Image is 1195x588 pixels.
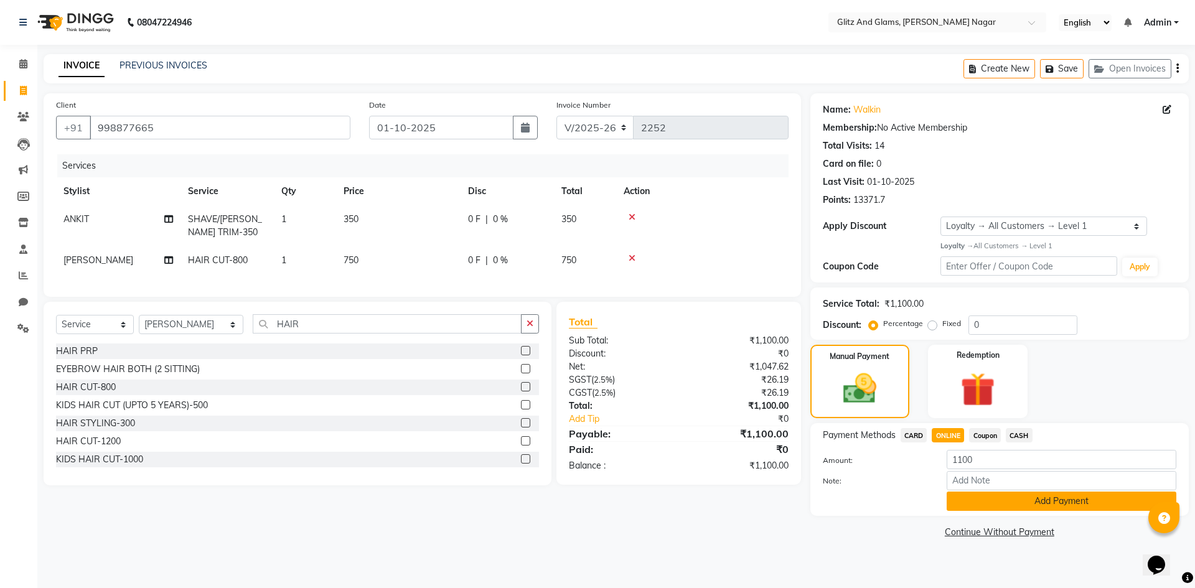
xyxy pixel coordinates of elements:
label: Manual Payment [830,351,889,362]
button: Add Payment [947,492,1176,511]
span: CARD [901,428,927,442]
span: Payment Methods [823,429,896,442]
div: ₹0 [698,413,797,426]
label: Amount: [813,455,937,466]
input: Search or Scan [253,314,522,334]
span: Admin [1144,16,1171,29]
label: Percentage [883,318,923,329]
span: SGST [569,374,591,385]
span: Total [569,315,597,329]
div: ₹1,100.00 [884,297,924,310]
th: Total [554,177,616,205]
div: Discount: [560,347,678,360]
iframe: chat widget [1143,538,1183,576]
div: Services [57,154,798,177]
th: Action [616,177,789,205]
input: Add Note [947,471,1176,490]
div: Card on file: [823,157,874,170]
div: Last Visit: [823,175,865,189]
a: PREVIOUS INVOICES [119,60,207,71]
img: logo [32,5,117,40]
button: Open Invoices [1089,59,1171,78]
b: 08047224946 [137,5,192,40]
span: Coupon [969,428,1001,442]
div: 01-10-2025 [867,175,914,189]
label: Redemption [957,350,1000,361]
div: Net: [560,360,678,373]
div: Total Visits: [823,139,872,152]
div: ₹26.19 [678,386,797,399]
span: | [485,213,488,226]
div: No Active Membership [823,121,1176,134]
div: Paid: [560,442,678,457]
div: KIDS HAIR CUT-1000 [56,453,143,466]
div: ₹26.19 [678,373,797,386]
div: Service Total: [823,297,879,310]
button: Save [1040,59,1084,78]
div: ₹1,047.62 [678,360,797,373]
th: Stylist [56,177,180,205]
th: Price [336,177,461,205]
span: 750 [344,254,358,266]
div: ( ) [560,386,678,399]
div: Sub Total: [560,334,678,347]
span: 1 [281,254,286,266]
img: _cash.svg [833,370,887,408]
div: Apply Discount [823,220,940,233]
div: 13371.7 [853,194,885,207]
span: 2.5% [594,388,613,398]
span: 0 F [468,254,480,267]
div: Balance : [560,459,678,472]
a: Walkin [853,103,881,116]
div: ₹1,100.00 [678,399,797,413]
button: Apply [1122,258,1158,276]
span: 0 % [493,254,508,267]
span: 0 F [468,213,480,226]
th: Service [180,177,274,205]
div: 14 [874,139,884,152]
label: Fixed [942,318,961,329]
div: ( ) [560,373,678,386]
span: HAIR CUT-800 [188,254,248,266]
input: Amount [947,450,1176,469]
a: Continue Without Payment [813,526,1186,539]
span: 2.5% [594,375,612,385]
input: Search by Name/Mobile/Email/Code [90,116,350,139]
th: Qty [274,177,336,205]
div: ₹0 [678,347,797,360]
div: HAIR STYLING-300 [56,417,135,430]
label: Note: [813,475,937,487]
div: 0 [876,157,881,170]
span: 1 [281,213,286,225]
label: Invoice Number [556,100,611,111]
div: ₹1,100.00 [678,426,797,441]
div: Name: [823,103,851,116]
button: Create New [963,59,1035,78]
div: ₹1,100.00 [678,459,797,472]
span: 350 [561,213,576,225]
span: ANKIT [63,213,89,225]
span: | [485,254,488,267]
div: HAIR CUT-1200 [56,435,121,448]
span: ONLINE [932,428,964,442]
label: Date [369,100,386,111]
span: 350 [344,213,358,225]
div: Coupon Code [823,260,940,273]
span: [PERSON_NAME] [63,254,133,266]
img: _gift.svg [950,368,1006,411]
button: +91 [56,116,91,139]
div: KIDS HAIR CUT (UPTO 5 YEARS)-500 [56,399,208,412]
span: CASH [1006,428,1033,442]
span: 0 % [493,213,508,226]
label: Client [56,100,76,111]
th: Disc [461,177,554,205]
input: Enter Offer / Coupon Code [940,256,1117,276]
div: EYEBROW HAIR BOTH (2 SITTING) [56,363,200,376]
a: INVOICE [59,55,105,77]
div: All Customers → Level 1 [940,241,1176,251]
a: Add Tip [560,413,698,426]
div: Payable: [560,426,678,441]
div: Discount: [823,319,861,332]
div: Points: [823,194,851,207]
span: SHAVE/[PERSON_NAME] TRIM-350 [188,213,262,238]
